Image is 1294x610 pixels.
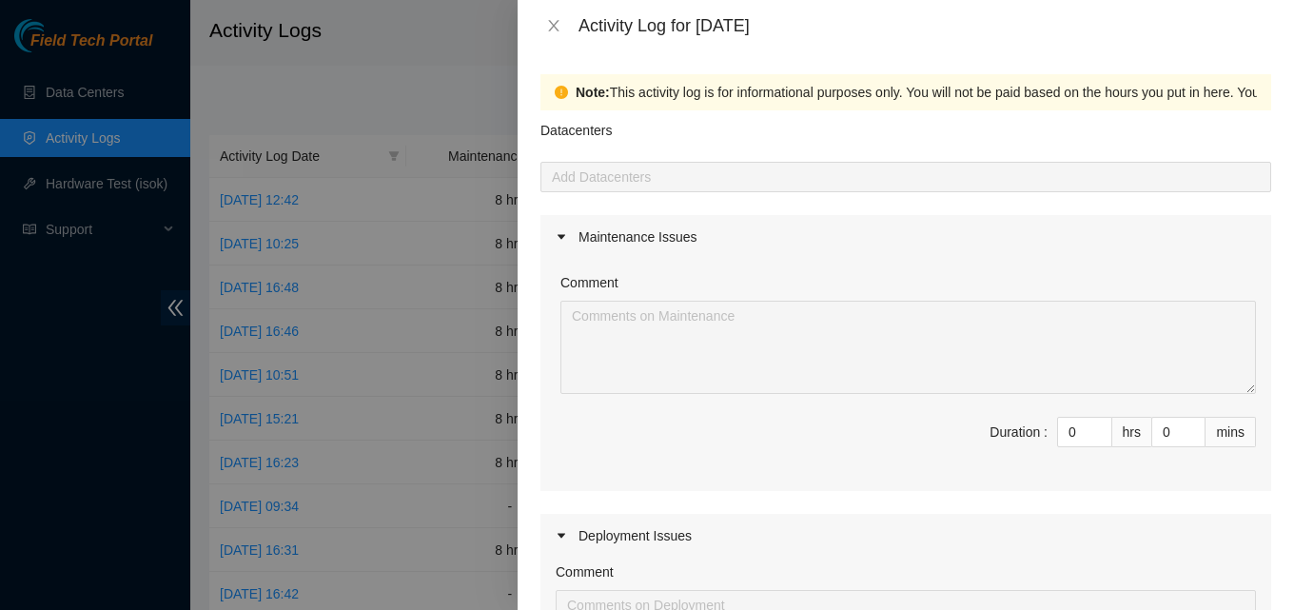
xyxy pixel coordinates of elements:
div: mins [1206,417,1256,447]
button: Close [540,17,567,35]
textarea: Comment [560,301,1256,394]
span: caret-right [556,231,567,243]
label: Comment [556,561,614,582]
p: Datacenters [540,110,612,141]
div: Duration : [990,422,1048,443]
label: Comment [560,272,618,293]
span: exclamation-circle [555,86,568,99]
div: Deployment Issues [540,514,1271,558]
strong: Note: [576,82,610,103]
span: close [546,18,561,33]
div: hrs [1112,417,1152,447]
span: caret-right [556,530,567,541]
div: Activity Log for [DATE] [578,15,1271,36]
div: Maintenance Issues [540,215,1271,259]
